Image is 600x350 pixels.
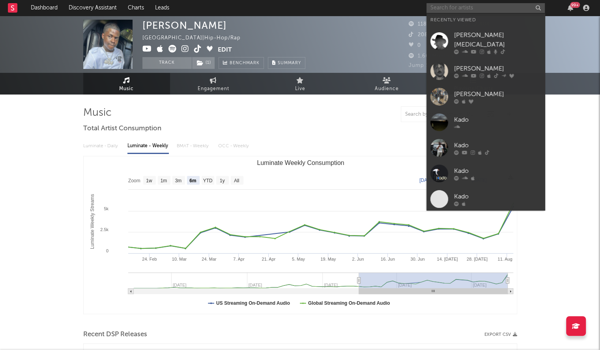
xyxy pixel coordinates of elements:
[278,61,301,65] span: Summary
[83,73,170,94] a: Music
[142,20,227,31] div: [PERSON_NAME]
[320,257,336,261] text: 19. May
[219,57,264,69] a: Benchmark
[83,124,161,133] span: Total Artist Consumption
[409,32,428,37] span: 208
[234,178,239,183] text: All
[160,178,167,183] text: 1m
[292,257,305,261] text: 5. May
[409,43,421,48] span: 0
[454,166,541,176] div: Kado
[268,57,305,69] button: Summary
[426,27,545,58] a: [PERSON_NAME][MEDICAL_DATA]
[454,115,541,124] div: Kado
[426,84,545,109] a: [PERSON_NAME]
[295,84,305,94] span: Live
[454,192,541,201] div: Kado
[426,109,545,135] a: Kado
[426,135,545,161] a: Kado
[352,257,364,261] text: 2. Jun
[426,186,545,212] a: Kado
[104,206,108,211] text: 5k
[454,31,541,50] div: [PERSON_NAME][MEDICAL_DATA]
[409,22,427,27] span: 118
[192,57,215,69] button: (1)
[454,89,541,99] div: [PERSON_NAME]
[375,84,399,94] span: Audience
[128,178,140,183] text: Zoom
[127,139,169,153] div: Luminate - Weekly
[454,141,541,150] div: Kado
[83,330,147,339] span: Recent DSP Releases
[142,257,157,261] text: 24. Feb
[419,178,434,183] text: [DATE]
[119,84,134,94] span: Music
[410,257,424,261] text: 30. Jun
[497,257,512,261] text: 11. Aug
[409,54,480,59] span: 1,661 Monthly Listeners
[401,111,484,118] input: Search by song name or URL
[90,194,95,249] text: Luminate Weekly Streams
[437,257,458,261] text: 14. [DATE]
[198,84,229,94] span: Engagement
[570,2,580,8] div: 99 +
[230,59,260,68] span: Benchmark
[84,156,517,314] svg: Luminate Weekly Consumption
[100,227,108,232] text: 2.5k
[203,178,212,183] text: YTD
[172,257,187,261] text: 10. Mar
[380,257,394,261] text: 16. Jun
[308,300,390,306] text: Global Streaming On-Demand Audio
[106,248,108,253] text: 0
[142,57,192,69] button: Track
[142,33,250,43] div: [GEOGRAPHIC_DATA] | Hip-Hop/Rap
[466,257,487,261] text: 28. [DATE]
[344,73,430,94] a: Audience
[257,73,344,94] a: Live
[192,57,215,69] span: ( 1 )
[426,58,545,84] a: [PERSON_NAME]
[426,3,545,13] input: Search for artists
[262,257,275,261] text: 21. Apr
[430,15,541,25] div: Recently Viewed
[426,161,545,186] a: Kado
[216,300,290,306] text: US Streaming On-Demand Audio
[233,257,245,261] text: 7. Apr
[409,63,456,68] span: Jump Score: 60.0
[189,178,196,183] text: 6m
[170,73,257,94] a: Engagement
[484,332,517,337] button: Export CSV
[219,178,224,183] text: 1y
[218,45,232,55] button: Edit
[146,178,152,183] text: 1w
[454,64,541,73] div: [PERSON_NAME]
[175,178,181,183] text: 3m
[202,257,217,261] text: 24. Mar
[257,159,344,166] text: Luminate Weekly Consumption
[568,5,573,11] button: 99+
